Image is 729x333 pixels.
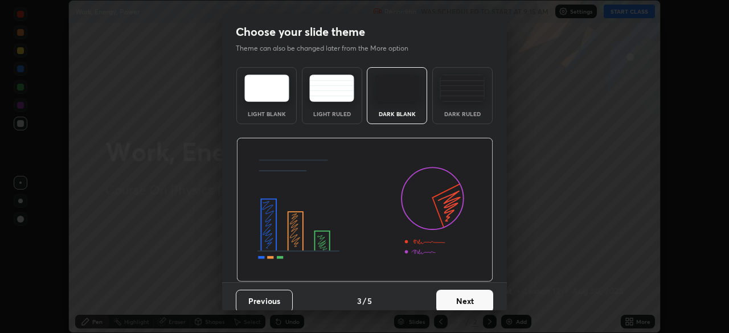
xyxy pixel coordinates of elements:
h2: Choose your slide theme [236,24,365,39]
div: Light Ruled [309,111,355,117]
button: Previous [236,290,293,313]
h4: / [363,295,366,307]
img: darkRuledTheme.de295e13.svg [440,75,485,102]
img: darkThemeBanner.d06ce4a2.svg [236,138,493,282]
img: darkTheme.f0cc69e5.svg [375,75,420,102]
img: lightRuledTheme.5fabf969.svg [309,75,354,102]
h4: 5 [367,295,372,307]
div: Dark Ruled [440,111,485,117]
div: Dark Blank [374,111,420,117]
img: lightTheme.e5ed3b09.svg [244,75,289,102]
button: Next [436,290,493,313]
h4: 3 [357,295,362,307]
p: Theme can also be changed later from the More option [236,43,420,54]
div: Light Blank [244,111,289,117]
